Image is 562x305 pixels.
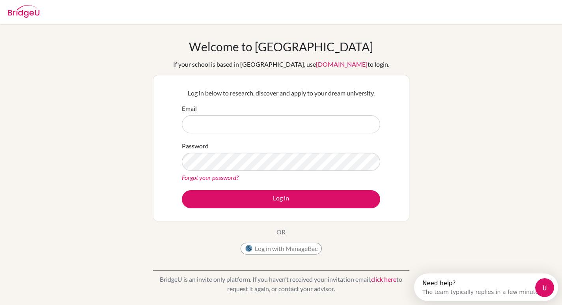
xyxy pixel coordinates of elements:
div: Need help? [8,7,129,13]
div: Open Intercom Messenger [3,3,153,25]
button: Log in [182,190,380,208]
a: Forgot your password? [182,174,239,181]
img: Bridge-U [8,5,39,18]
p: OR [276,227,286,237]
button: Log in with ManageBac [241,243,322,254]
label: Password [182,141,209,151]
p: Log in below to research, discover and apply to your dream university. [182,88,380,98]
div: The team typically replies in a few minutes. [8,13,129,21]
a: [DOMAIN_NAME] [316,60,368,68]
p: BridgeU is an invite only platform. If you haven’t received your invitation email, to request it ... [153,275,409,294]
label: Email [182,104,197,113]
iframe: Intercom live chat [535,278,554,297]
h1: Welcome to [GEOGRAPHIC_DATA] [189,39,373,54]
div: If your school is based in [GEOGRAPHIC_DATA], use to login. [173,60,389,69]
iframe: Intercom live chat discovery launcher [414,273,558,301]
a: click here [371,275,396,283]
